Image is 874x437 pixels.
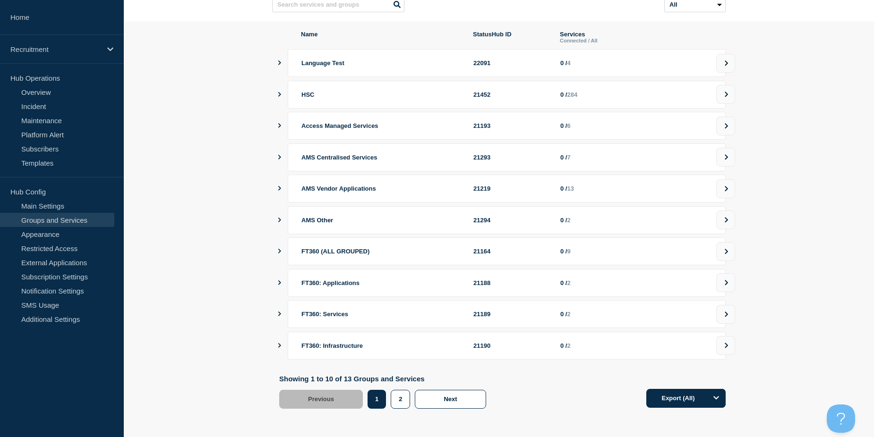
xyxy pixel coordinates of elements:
p: Showing 1 to 10 of 13 Groups and Services [279,375,491,383]
div: 21293 [473,154,549,161]
button: Next [415,390,486,409]
span: 0 / [560,122,567,129]
span: HSC [301,91,314,98]
span: 6 [567,122,570,129]
span: 0 / [560,91,567,98]
button: showServices [277,81,282,109]
span: StatusHub ID [473,31,548,43]
button: Previous [279,390,363,409]
span: 2 [567,342,570,349]
button: showServices [277,269,282,297]
span: FT360: Infrastructure [301,342,363,349]
span: Next [444,395,457,403]
button: showServices [277,49,282,77]
span: 2 [567,217,570,224]
button: showServices [277,143,282,171]
button: Options [707,389,726,408]
span: Access Managed Services [301,122,378,129]
span: 0 / [560,248,567,255]
span: 0 / [560,279,567,286]
span: FT360 (ALL GROUPED) [301,248,369,255]
button: showServices [277,300,282,328]
iframe: Help Scout Beacon - Open [827,404,855,433]
p: Recruitment [10,45,101,53]
span: FT360: Applications [301,279,360,286]
span: AMS Other [301,217,333,224]
p: Connected / All [560,38,712,43]
span: AMS Vendor Applications [301,185,376,192]
button: showServices [277,112,282,140]
span: Language Test [301,59,344,67]
span: 13 [567,185,574,192]
span: 0 / [560,342,567,349]
p: Services [560,31,712,38]
span: 0 / [560,311,567,318]
span: Previous [308,395,334,403]
button: 2 [391,390,410,409]
span: 0 / [560,59,567,67]
div: 21452 [473,91,549,98]
button: showServices [277,237,282,265]
span: 2 [567,311,570,318]
div: 21219 [473,185,549,192]
span: 0 / [560,154,567,161]
button: 1 [368,390,386,409]
span: 0 / [560,185,567,192]
span: 284 [567,91,577,98]
span: 9 [567,248,570,255]
div: 21188 [473,279,549,286]
div: 22091 [473,59,549,67]
div: 21294 [473,217,549,224]
button: Export (All) [646,389,726,408]
div: 21193 [473,122,549,129]
span: 4 [567,59,570,67]
span: Name [301,31,462,43]
button: showServices [277,175,282,202]
button: showServices [277,206,282,234]
div: 21190 [473,342,549,349]
span: 0 / [560,217,567,224]
span: FT360: Services [301,311,348,318]
span: 2 [567,279,570,286]
span: 7 [567,154,570,161]
div: 21189 [473,311,549,318]
div: 21164 [473,248,549,255]
span: AMS Centralised Services [301,154,377,161]
button: showServices [277,332,282,360]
